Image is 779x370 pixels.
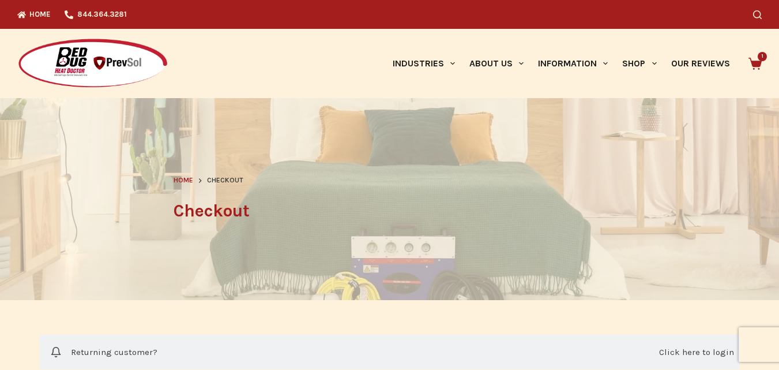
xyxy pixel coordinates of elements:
[174,175,193,186] a: Home
[462,29,530,98] a: About Us
[615,29,664,98] a: Shop
[174,198,606,224] h1: Checkout
[207,175,243,186] span: Checkout
[664,29,737,98] a: Our Reviews
[385,29,462,98] a: Industries
[39,335,740,369] div: Returning customer?
[753,10,762,19] button: Search
[659,345,734,360] a: Click here to login
[174,176,193,184] span: Home
[758,52,767,61] span: 1
[385,29,737,98] nav: Primary
[17,38,168,89] img: Prevsol/Bed Bug Heat Doctor
[531,29,615,98] a: Information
